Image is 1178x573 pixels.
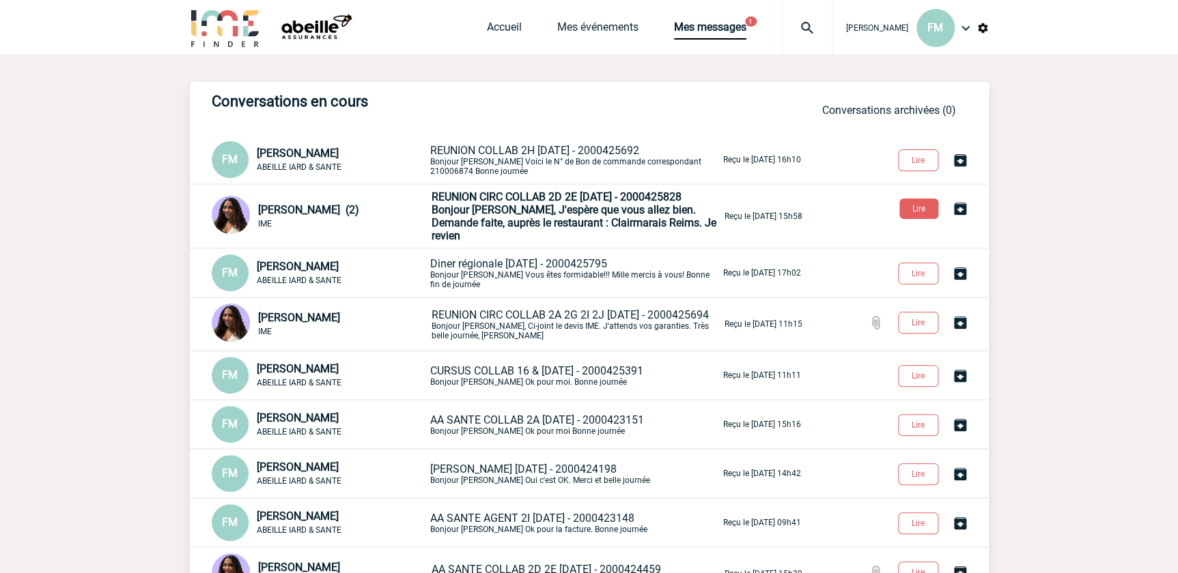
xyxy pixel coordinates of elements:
span: [PERSON_NAME] [257,460,339,473]
span: FM [927,21,943,34]
span: IME [258,219,272,229]
img: Archiver la conversation [952,368,968,384]
span: [PERSON_NAME] [846,23,908,33]
p: Bonjour [PERSON_NAME] Ok pour moi Bonne journée [430,413,720,436]
a: FM [PERSON_NAME] ABEILLE IARD & SANTE AA SANTE COLLAB 2A [DATE] - 2000423151Bonjour [PERSON_NAME]... [212,417,801,430]
div: Conversation privée : Client - Agence [212,141,427,178]
img: Archiver la conversation [952,466,968,482]
div: Conversation privée : Client - Agence [212,304,429,344]
span: [PERSON_NAME] [257,147,339,160]
span: CURSUS COLLAB 16 & [DATE] - 2000425391 [430,364,643,377]
span: [PERSON_NAME] [258,311,340,324]
div: Conversation privée : Client - Agence [212,196,429,237]
span: [PERSON_NAME] [257,362,339,375]
p: Bonjour [PERSON_NAME] Voici le N° de Bon de commande correspondant 210006874 Bonne journée [430,144,720,176]
span: REUNION COLLAB 2H [DATE] - 2000425692 [430,144,639,157]
button: Lire [898,312,938,334]
button: Lire [898,263,938,284]
span: ABEILLE IARD & SANTE [257,476,341,486]
img: Archiver la conversation [952,265,968,282]
span: FM [222,467,238,480]
span: AA SANTE AGENT 2I [DATE] - 2000423148 [430,512,634,525]
a: Lire [887,266,952,279]
button: Lire [898,463,938,485]
span: [PERSON_NAME] [257,510,339,523]
div: Conversation privée : Client - Agence [212,504,427,541]
p: Reçu le [DATE] 15h58 [725,211,802,221]
span: ABEILLE IARD & SANTE [257,427,341,437]
span: FM [222,153,238,166]
a: Lire [887,153,952,166]
span: REUNION CIRC COLLAB 2A 2G 2I 2J [DATE] - 2000425694 [432,308,709,321]
a: Lire [887,467,952,480]
a: Mes messages [674,20,746,40]
img: Archiver la conversation [952,152,968,168]
a: Lire [887,368,952,381]
div: Conversation privée : Client - Agence [212,254,427,291]
img: 131234-0.jpg [212,304,250,342]
p: Bonjour [PERSON_NAME] Oui c'est OK. Merci et belle journée [430,462,720,485]
div: Conversation privée : Client - Agence [212,455,427,492]
span: ABEILLE IARD & SANTE [257,525,341,535]
p: Reçu le [DATE] 14h42 [723,469,801,478]
p: Reçu le [DATE] 11h11 [723,370,801,380]
button: 1 [745,16,757,27]
a: FM [PERSON_NAME] ABEILLE IARD & SANTE AA SANTE AGENT 2I [DATE] - 2000423148Bonjour [PERSON_NAME] ... [212,515,801,528]
p: Reçu le [DATE] 09h41 [723,518,801,527]
span: FM [222,368,238,381]
span: [PERSON_NAME] [DATE] - 2000424198 [430,462,617,475]
span: [PERSON_NAME] [257,260,339,273]
p: Bonjour [PERSON_NAME] Vous êtes formidable!!! Mille mercis à vous! Bonne fin de journée [430,257,720,289]
span: FM [222,417,238,430]
a: Mes événements [557,20,639,40]
span: Diner régionale [DATE] - 2000425795 [430,257,607,270]
a: [PERSON_NAME] IME REUNION CIRC COLLAB 2A 2G 2I 2J [DATE] - 2000425694Bonjour [PERSON_NAME], Ci-jo... [212,317,802,329]
a: FM [PERSON_NAME] ABEILLE IARD & SANTE REUNION COLLAB 2H [DATE] - 2000425692Bonjour [PERSON_NAME] ... [212,152,801,165]
p: Reçu le [DATE] 17h02 [723,268,801,278]
p: Bonjour [PERSON_NAME] Ok pour moi. Bonne journée [430,364,720,387]
span: [PERSON_NAME] [257,411,339,424]
button: Lire [899,199,938,219]
p: Bonjour [PERSON_NAME], Ci-joint le devis IME. J'attends vos garanties. Très belle journée, [PERSO... [432,308,722,340]
button: Lire [898,414,938,436]
a: FM [PERSON_NAME] ABEILLE IARD & SANTE [PERSON_NAME] [DATE] - 2000424198Bonjour [PERSON_NAME] Oui ... [212,466,801,479]
h3: Conversations en cours [212,93,621,110]
span: FM [222,266,238,279]
a: Lire [887,315,952,328]
div: Conversation privée : Client - Agence [212,406,427,443]
p: Reçu le [DATE] 11h15 [725,319,802,329]
img: Archiver la conversation [952,417,968,433]
img: Archiver la conversation [952,201,968,217]
a: Lire [887,516,952,529]
a: Lire [887,417,952,430]
a: [PERSON_NAME] (2) IME REUNION CIRC COLLAB 2D 2E [DATE] - 2000425828Bonjour [PERSON_NAME], J'espèr... [212,209,802,222]
a: Accueil [487,20,522,40]
button: Lire [898,365,938,387]
button: Lire [898,149,938,171]
span: ABEILLE IARD & SANTE [257,276,341,285]
p: Bonjour [PERSON_NAME] Ok pour la facture. Bonne journée [430,512,720,534]
a: FM [PERSON_NAME] ABEILLE IARD & SANTE Diner régionale [DATE] - 2000425795Bonjour [PERSON_NAME] Vo... [212,265,801,278]
span: REUNION CIRC COLLAB 2D 2E [DATE] - 2000425828 [432,190,682,203]
span: Bonjour [PERSON_NAME], J'espère que vous allez bien. Demande faite, auprès le restaurant : Clairm... [432,203,716,242]
p: Reçu le [DATE] 16h10 [723,155,801,164]
a: Lire [888,201,952,214]
span: IME [258,327,272,336]
img: IME-Finder [190,8,261,47]
span: ABEILLE IARD & SANTE [257,162,341,172]
img: Archiver la conversation [952,515,968,531]
img: Archiver la conversation [952,314,968,331]
img: 131234-0.jpg [212,196,250,234]
a: FM [PERSON_NAME] ABEILLE IARD & SANTE CURSUS COLLAB 16 & [DATE] - 2000425391Bonjour [PERSON_NAME]... [212,368,801,381]
div: Conversation privée : Client - Agence [212,357,427,394]
span: FM [222,516,238,529]
span: AA SANTE COLLAB 2A [DATE] - 2000423151 [430,413,644,426]
a: Conversations archivées (0) [822,104,956,117]
span: [PERSON_NAME] (2) [258,203,359,216]
p: Reçu le [DATE] 15h16 [723,420,801,429]
button: Lire [898,512,938,534]
span: ABEILLE IARD & SANTE [257,378,341,387]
